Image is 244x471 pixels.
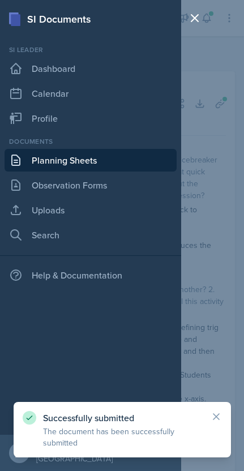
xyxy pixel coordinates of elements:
[5,199,177,221] a: Uploads
[43,426,202,448] p: The document has been successfully submitted
[5,107,177,130] a: Profile
[5,45,177,55] div: Si leader
[5,224,177,246] a: Search
[5,57,177,80] a: Dashboard
[5,82,177,105] a: Calendar
[43,412,202,423] p: Successfully submitted
[36,453,113,464] div: [GEOGRAPHIC_DATA]
[5,136,177,147] div: Documents
[5,149,177,172] a: Planning Sheets
[5,264,177,286] div: Help & Documentation
[5,174,177,196] a: Observation Forms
